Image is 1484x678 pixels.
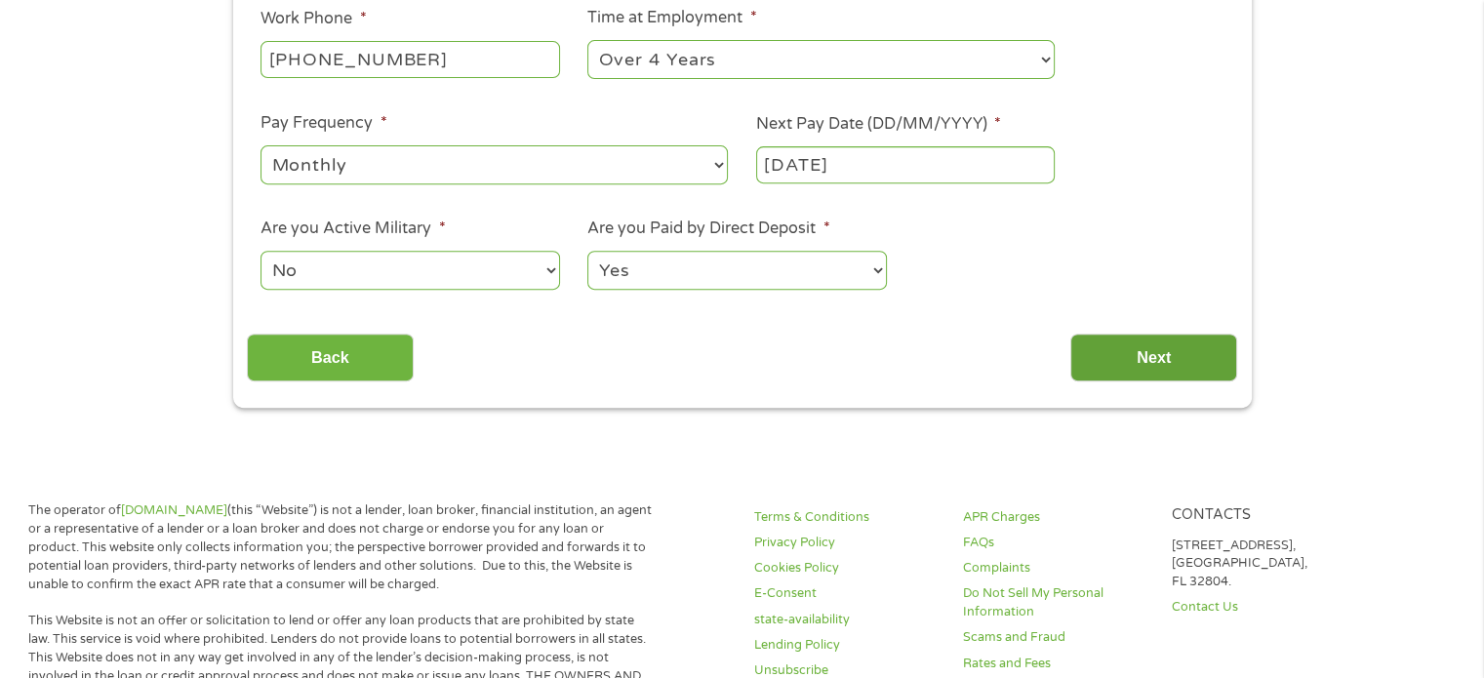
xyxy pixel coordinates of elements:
[754,584,940,603] a: E-Consent
[261,41,559,78] input: (231) 754-4010
[756,114,1001,135] label: Next Pay Date (DD/MM/YYYY)
[754,508,940,527] a: Terms & Conditions
[754,534,940,552] a: Privacy Policy
[756,146,1055,183] input: ---Click Here for Calendar ---
[261,219,445,239] label: Are you Active Military
[1171,598,1356,617] a: Contact Us
[963,534,1148,552] a: FAQs
[963,655,1148,673] a: Rates and Fees
[963,559,1148,578] a: Complaints
[1171,506,1356,525] h4: Contacts
[1070,334,1237,381] input: Next
[754,636,940,655] a: Lending Policy
[754,559,940,578] a: Cookies Policy
[587,8,756,28] label: Time at Employment
[963,628,1148,647] a: Scams and Fraud
[247,334,414,381] input: Back
[1171,537,1356,592] p: [STREET_ADDRESS], [GEOGRAPHIC_DATA], FL 32804.
[121,502,227,518] a: [DOMAIN_NAME]
[587,219,829,239] label: Are you Paid by Direct Deposit
[261,9,366,29] label: Work Phone
[963,508,1148,527] a: APR Charges
[261,113,386,134] label: Pay Frequency
[963,584,1148,621] a: Do Not Sell My Personal Information
[28,501,655,593] p: The operator of (this “Website”) is not a lender, loan broker, financial institution, an agent or...
[754,611,940,629] a: state-availability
